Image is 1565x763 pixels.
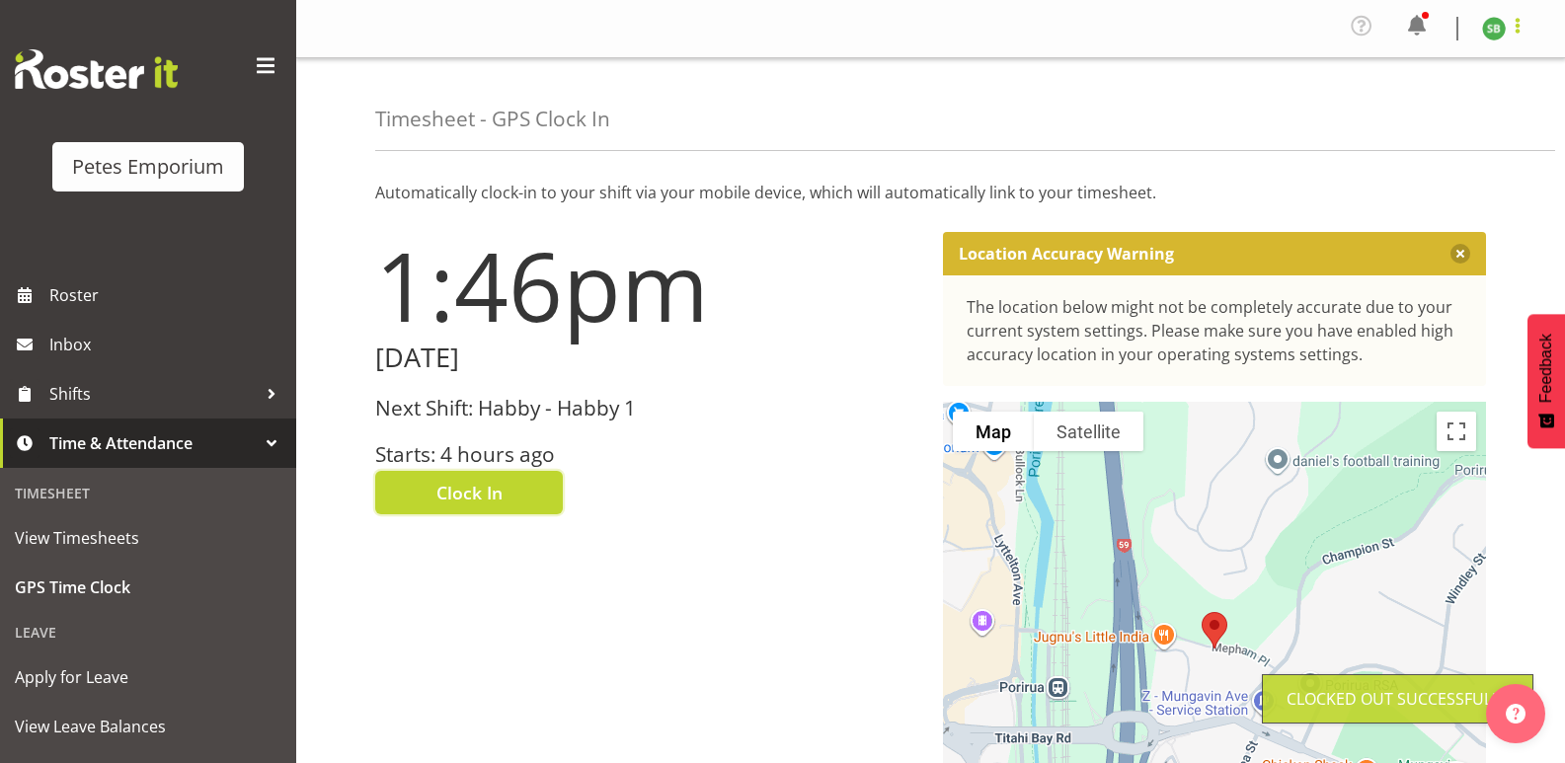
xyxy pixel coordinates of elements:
[5,563,291,612] a: GPS Time Clock
[15,523,281,553] span: View Timesheets
[1437,412,1476,451] button: Toggle fullscreen view
[1527,314,1565,448] button: Feedback - Show survey
[375,232,919,339] h1: 1:46pm
[5,702,291,751] a: View Leave Balances
[5,652,291,702] a: Apply for Leave
[967,295,1463,366] div: The location below might not be completely accurate due to your current system settings. Please m...
[1034,412,1143,451] button: Show satellite imagery
[953,412,1034,451] button: Show street map
[15,49,178,89] img: Rosterit website logo
[49,379,257,409] span: Shifts
[375,443,919,466] h3: Starts: 4 hours ago
[15,662,281,692] span: Apply for Leave
[1450,244,1470,264] button: Close message
[436,480,503,505] span: Clock In
[5,612,291,652] div: Leave
[49,280,286,310] span: Roster
[5,473,291,513] div: Timesheet
[959,244,1174,264] p: Location Accuracy Warning
[375,181,1486,204] p: Automatically clock-in to your shift via your mobile device, which will automatically link to you...
[1537,334,1555,403] span: Feedback
[15,712,281,741] span: View Leave Balances
[1287,687,1509,711] div: Clocked out Successfully
[375,108,610,130] h4: Timesheet - GPS Clock In
[49,428,257,458] span: Time & Attendance
[375,343,919,373] h2: [DATE]
[72,152,224,182] div: Petes Emporium
[1482,17,1506,40] img: stephanie-burden9828.jpg
[5,513,291,563] a: View Timesheets
[1506,704,1526,724] img: help-xxl-2.png
[49,330,286,359] span: Inbox
[375,471,563,514] button: Clock In
[375,397,919,420] h3: Next Shift: Habby - Habby 1
[15,572,281,602] span: GPS Time Clock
